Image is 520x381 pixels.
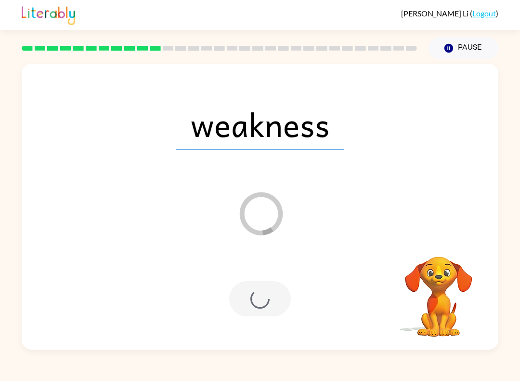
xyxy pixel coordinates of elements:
button: Pause [429,37,498,59]
span: [PERSON_NAME] Li [401,9,470,18]
div: ( ) [401,9,498,18]
span: weakness [176,99,344,150]
img: Literably [22,4,75,25]
a: Logout [472,9,496,18]
video: Your browser must support playing .mp4 files to use Literably. Please try using another browser. [390,242,487,338]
